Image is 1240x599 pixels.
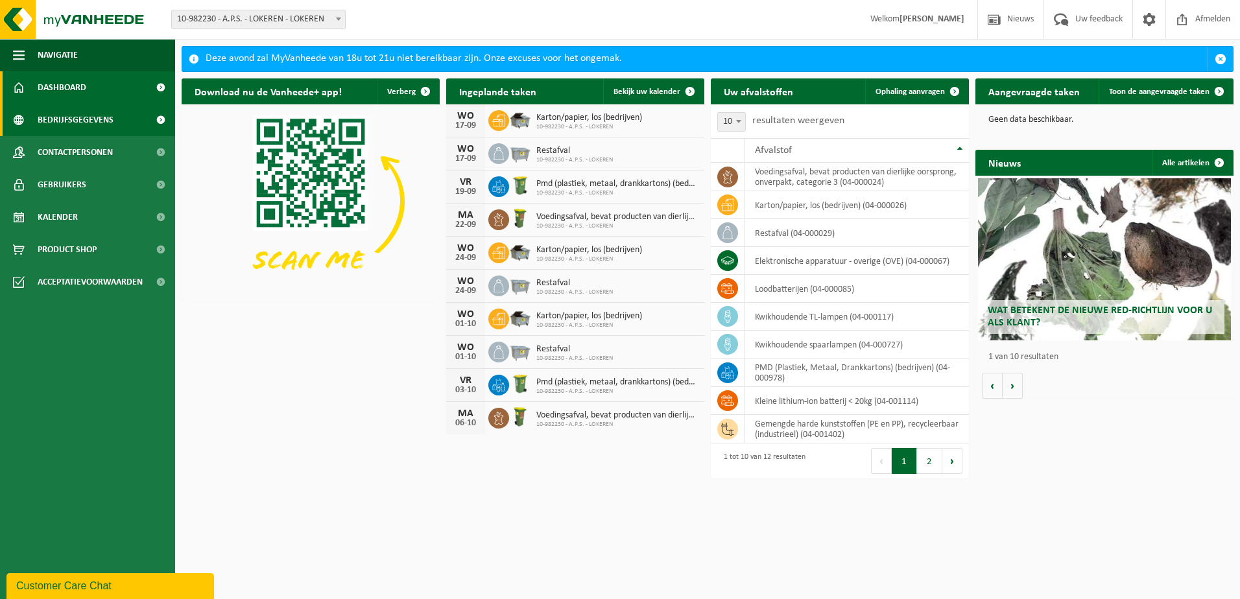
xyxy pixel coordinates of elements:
span: 10 [717,112,746,132]
img: WB-0240-HPE-GN-50 [509,174,531,196]
a: Ophaling aanvragen [865,78,968,104]
span: 10-982230 - A.P.S. - LOKEREN - LOKEREN [171,10,346,29]
span: Voedingsafval, bevat producten van dierlijke oorsprong, onverpakt, categorie 3 [536,410,698,421]
img: WB-2500-GAL-GY-01 [509,340,531,362]
iframe: chat widget [6,570,217,599]
button: 1 [892,448,917,474]
span: 10-982230 - A.P.S. - LOKEREN [536,421,698,429]
span: 10-982230 - A.P.S. - LOKEREN [536,322,642,329]
label: resultaten weergeven [752,115,844,126]
span: Restafval [536,344,613,355]
img: WB-5000-GAL-GY-01 [509,241,531,263]
span: 10-982230 - A.P.S. - LOKEREN [536,388,698,395]
div: WO [453,243,479,253]
span: 10-982230 - A.P.S. - LOKEREN [536,288,613,296]
div: VR [453,177,479,187]
div: 03-10 [453,386,479,395]
span: Restafval [536,278,613,288]
span: Bekijk uw kalender [614,88,680,96]
span: Restafval [536,146,613,156]
div: VR [453,375,479,386]
span: 10-982230 - A.P.S. - LOKEREN [536,255,642,263]
span: Kalender [38,201,78,233]
span: Karton/papier, los (bedrijven) [536,311,642,322]
td: gemengde harde kunststoffen (PE en PP), recycleerbaar (industrieel) (04-001402) [745,415,969,443]
span: 10-982230 - A.P.S. - LOKEREN [536,156,613,164]
div: 24-09 [453,287,479,296]
span: Wat betekent de nieuwe RED-richtlijn voor u als klant? [988,305,1212,328]
img: Download de VHEPlus App [182,104,440,298]
span: Dashboard [38,71,86,104]
div: 17-09 [453,154,479,163]
td: kwikhoudende TL-lampen (04-000117) [745,303,969,331]
span: Gebruikers [38,169,86,201]
span: Karton/papier, los (bedrijven) [536,113,642,123]
span: 10 [718,113,745,131]
span: 10-982230 - A.P.S. - LOKEREN - LOKEREN [172,10,345,29]
a: Alle artikelen [1152,150,1232,176]
div: 19-09 [453,187,479,196]
p: 1 van 10 resultaten [988,353,1227,362]
h2: Ingeplande taken [446,78,549,104]
span: Bedrijfsgegevens [38,104,113,136]
img: WB-5000-GAL-GY-01 [509,108,531,130]
td: loodbatterijen (04-000085) [745,275,969,303]
span: Karton/papier, los (bedrijven) [536,245,642,255]
span: Verberg [387,88,416,96]
span: Pmd (plastiek, metaal, drankkartons) (bedrijven) [536,179,698,189]
div: 17-09 [453,121,479,130]
span: Product Shop [38,233,97,266]
div: 1 tot 10 van 12 resultaten [717,447,805,475]
td: kwikhoudende spaarlampen (04-000727) [745,331,969,358]
img: WB-0060-HPE-GN-50 [509,207,531,229]
div: 01-10 [453,320,479,329]
span: 10-982230 - A.P.S. - LOKEREN [536,123,642,131]
td: kleine lithium-ion batterij < 20kg (04-001114) [745,387,969,415]
span: Pmd (plastiek, metaal, drankkartons) (bedrijven) [536,377,698,388]
img: WB-2500-GAL-GY-01 [509,141,531,163]
button: 2 [917,448,942,474]
div: MA [453,210,479,220]
span: Acceptatievoorwaarden [38,266,143,298]
span: 10-982230 - A.P.S. - LOKEREN [536,222,698,230]
a: Wat betekent de nieuwe RED-richtlijn voor u als klant? [978,178,1231,340]
img: WB-5000-GAL-GY-01 [509,307,531,329]
button: Next [942,448,962,474]
div: 01-10 [453,353,479,362]
h2: Nieuws [975,150,1034,175]
img: WB-2500-GAL-GY-01 [509,274,531,296]
div: Deze avond zal MyVanheede van 18u tot 21u niet bereikbaar zijn. Onze excuses voor het ongemak. [206,47,1208,71]
div: MA [453,408,479,419]
span: Voedingsafval, bevat producten van dierlijke oorsprong, onverpakt, categorie 3 [536,212,698,222]
td: PMD (Plastiek, Metaal, Drankkartons) (bedrijven) (04-000978) [745,358,969,387]
h2: Aangevraagde taken [975,78,1093,104]
div: WO [453,309,479,320]
td: voedingsafval, bevat producten van dierlijke oorsprong, onverpakt, categorie 3 (04-000024) [745,163,969,191]
button: Verberg [377,78,438,104]
img: WB-0240-HPE-GN-50 [509,373,531,395]
h2: Uw afvalstoffen [711,78,806,104]
span: Ophaling aanvragen [876,88,945,96]
span: Contactpersonen [38,136,113,169]
span: Afvalstof [755,145,792,156]
img: WB-0060-HPE-GN-50 [509,406,531,428]
div: 06-10 [453,419,479,428]
span: Toon de aangevraagde taken [1109,88,1210,96]
button: Volgende [1003,373,1023,399]
span: 10-982230 - A.P.S. - LOKEREN [536,355,613,362]
a: Bekijk uw kalender [603,78,703,104]
td: elektronische apparatuur - overige (OVE) (04-000067) [745,247,969,275]
span: 10-982230 - A.P.S. - LOKEREN [536,189,698,197]
h2: Download nu de Vanheede+ app! [182,78,355,104]
div: 24-09 [453,253,479,263]
p: Geen data beschikbaar. [988,115,1221,124]
div: WO [453,342,479,353]
div: WO [453,144,479,154]
div: WO [453,111,479,121]
div: WO [453,276,479,287]
button: Previous [871,448,892,474]
button: Vorige [982,373,1003,399]
td: restafval (04-000029) [745,219,969,247]
strong: [PERSON_NAME] [900,14,964,24]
